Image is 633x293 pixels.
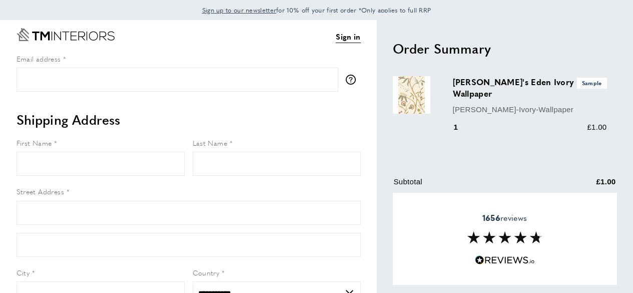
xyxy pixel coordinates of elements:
p: [PERSON_NAME]-Ivory-Wallpaper [453,104,607,116]
td: £1.00 [547,176,616,195]
h3: [PERSON_NAME]'s Eden Ivory Wallpaper [453,76,607,99]
span: Sign up to our newsletter [202,6,277,15]
span: Sample [577,78,607,88]
img: Adam's Eden Ivory Wallpaper [393,76,430,114]
span: for 10% off your first order *Only applies to full RRP [202,6,431,15]
img: Reviews.io 5 stars [475,255,535,265]
a: Sign in [336,31,360,43]
span: Last Name [193,138,228,148]
span: Street Address [17,186,65,196]
h2: Order Summary [393,40,617,58]
span: £1.00 [587,123,606,131]
span: Country [193,267,220,277]
span: reviews [482,213,527,223]
div: 1 [453,121,472,133]
a: Sign up to our newsletter [202,5,277,15]
img: Reviews section [467,231,542,243]
span: First Name [17,138,52,148]
span: City [17,267,30,277]
a: Go to Home page [17,28,115,41]
span: Email address [17,54,61,64]
td: Subtotal [394,176,546,195]
button: More information [346,75,361,85]
strong: 1656 [482,212,500,223]
h2: Shipping Address [17,111,361,129]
